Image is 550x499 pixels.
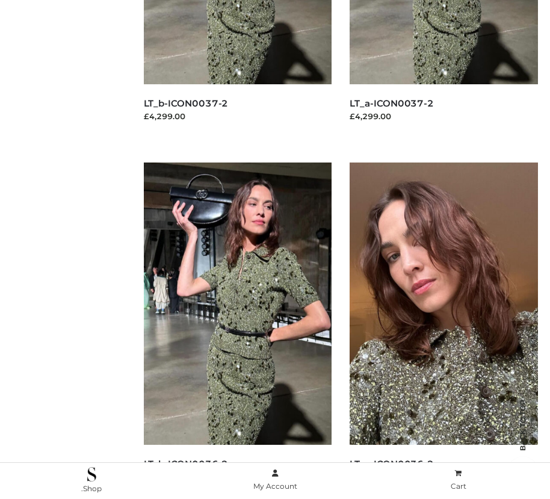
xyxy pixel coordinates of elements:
[184,466,367,494] a: My Account
[144,458,229,470] a: LT_b-ICON0036-2
[87,467,96,482] img: .Shop
[508,421,538,451] span: Back to top
[350,98,434,109] a: LT_a-ICON0037-2
[253,482,297,491] span: My Account
[350,110,538,122] div: £4,299.00
[81,484,102,493] span: .Shop
[144,110,332,122] div: £4,299.00
[366,466,550,494] a: Cart
[451,482,466,491] span: Cart
[144,98,229,109] a: LT_b-ICON0037-2
[350,458,434,470] a: LT_a-ICON0036-2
